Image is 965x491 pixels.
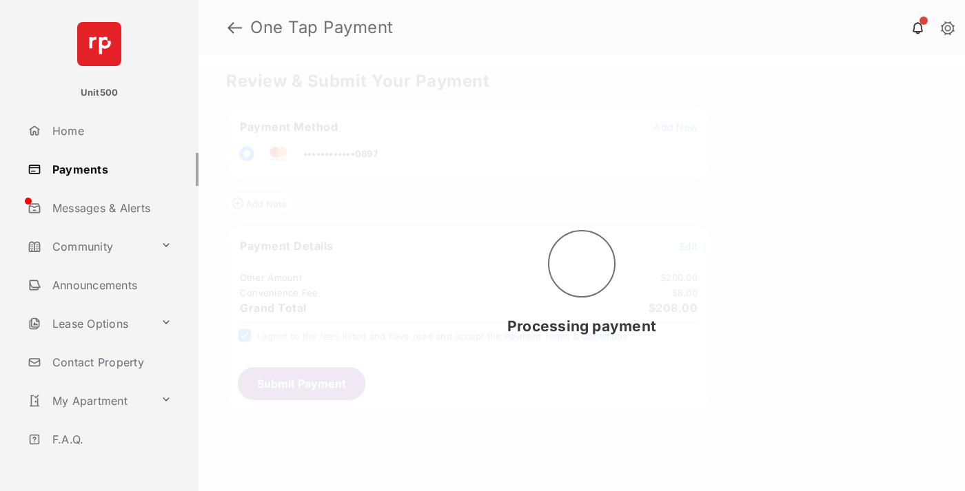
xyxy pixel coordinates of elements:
[77,22,121,66] img: svg+xml;base64,PHN2ZyB4bWxucz0iaHR0cDovL3d3dy53My5vcmcvMjAwMC9zdmciIHdpZHRoPSI2NCIgaGVpZ2h0PSI2NC...
[22,307,155,340] a: Lease Options
[22,153,199,186] a: Payments
[22,230,155,263] a: Community
[81,86,119,100] p: Unit500
[22,191,199,224] a: Messages & Alerts
[22,269,199,302] a: Announcements
[22,423,199,456] a: F.A.Q.
[250,19,394,36] strong: One Tap Payment
[507,317,656,335] span: Processing payment
[22,114,199,147] a: Home
[22,384,155,417] a: My Apartment
[22,346,199,379] a: Contact Property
